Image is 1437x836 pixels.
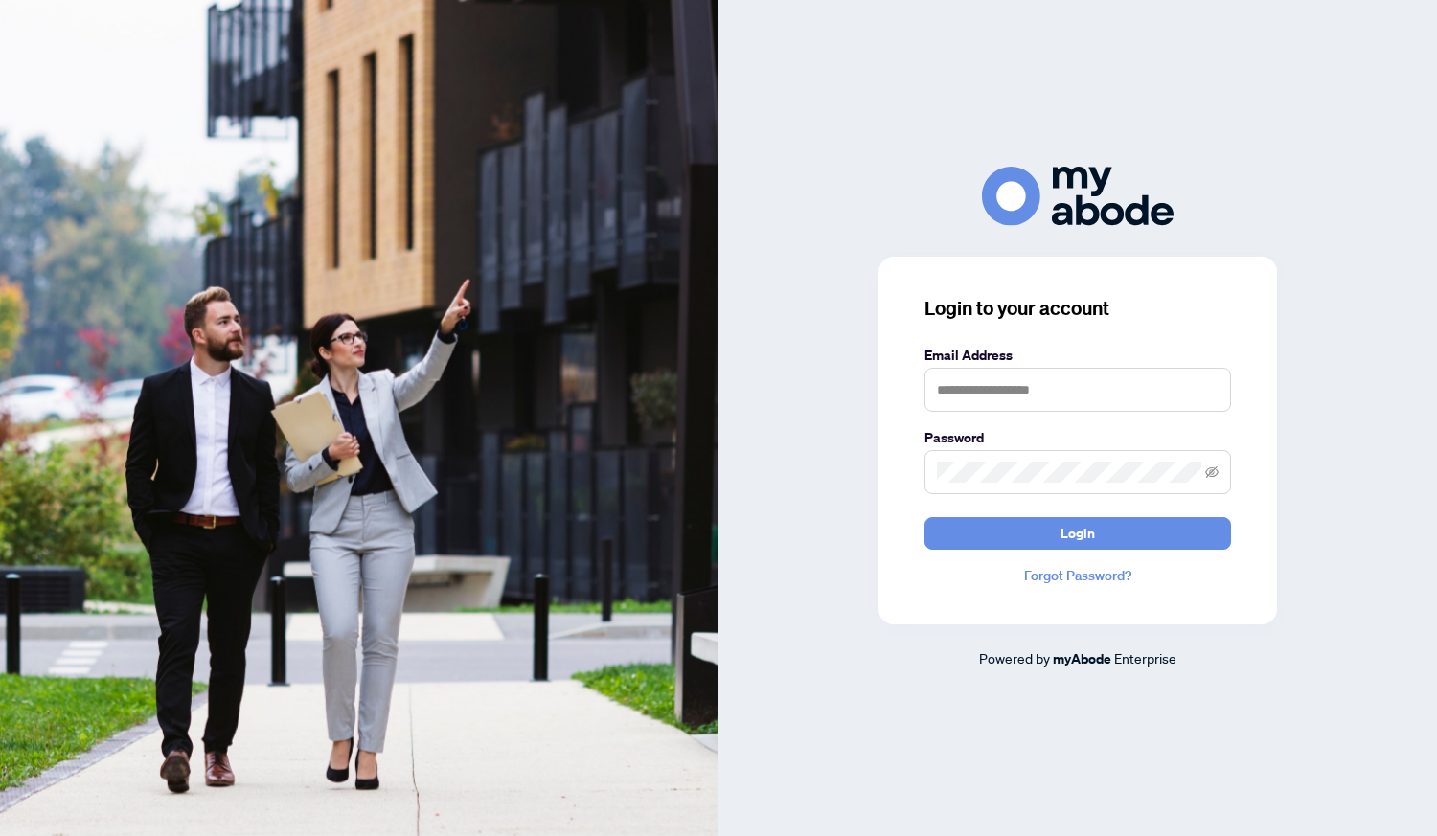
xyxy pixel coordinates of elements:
[924,517,1231,550] button: Login
[924,427,1231,448] label: Password
[924,295,1231,322] h3: Login to your account
[1205,465,1219,479] span: eye-invisible
[924,345,1231,366] label: Email Address
[924,565,1231,586] a: Forgot Password?
[982,167,1174,225] img: ma-logo
[1114,649,1176,667] span: Enterprise
[979,649,1050,667] span: Powered by
[1061,518,1095,549] span: Login
[1053,648,1111,669] a: myAbode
